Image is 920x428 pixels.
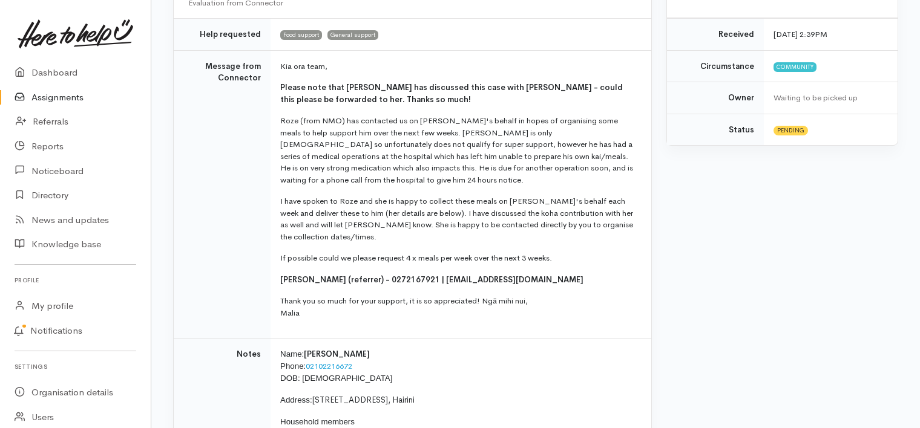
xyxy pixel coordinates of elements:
[280,362,306,371] span: Phone:
[306,361,352,371] a: 02102216672
[667,50,764,82] td: Circumstance
[174,50,271,339] td: Message from Connector
[280,60,637,73] p: Kia ora team,
[280,274,583,285] span: [PERSON_NAME] (referrer) - 0272167921 | [EMAIL_ADDRESS][DOMAIN_NAME]
[280,374,392,383] span: DOB: [DEMOGRAPHIC_DATA]
[774,62,816,72] span: Community
[667,19,764,51] td: Received
[304,349,370,359] span: [PERSON_NAME]
[667,82,764,114] td: Owner
[280,195,637,242] p: I have spoken to Roze and she is happy to collect these meals on [PERSON_NAME]'s behalf each week...
[280,252,637,264] p: If possible could we please request 4 x meals per week over the next 3 weeks.
[774,29,827,39] time: [DATE] 2:39PM
[280,30,322,40] span: Food support
[15,272,136,288] h6: Profile
[280,295,637,319] p: Thank you so much for your support, it is so appreciated! Ngā mihi nui, Malia
[280,395,312,404] span: Address:
[174,19,271,51] td: Help requested
[774,92,883,104] div: Waiting to be picked up
[312,395,415,405] span: [STREET_ADDRESS], Hairini
[667,114,764,145] td: Status
[327,30,378,40] span: General support
[15,358,136,375] h6: Settings
[280,115,637,186] p: Roze (from NMO) has contacted us on [PERSON_NAME]'s behalf in hopes of organising some meals to h...
[774,126,808,135] span: Pending
[280,82,623,105] b: Please note that [PERSON_NAME] has discussed this case with [PERSON_NAME] - could this please be ...
[280,349,304,358] span: Name:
